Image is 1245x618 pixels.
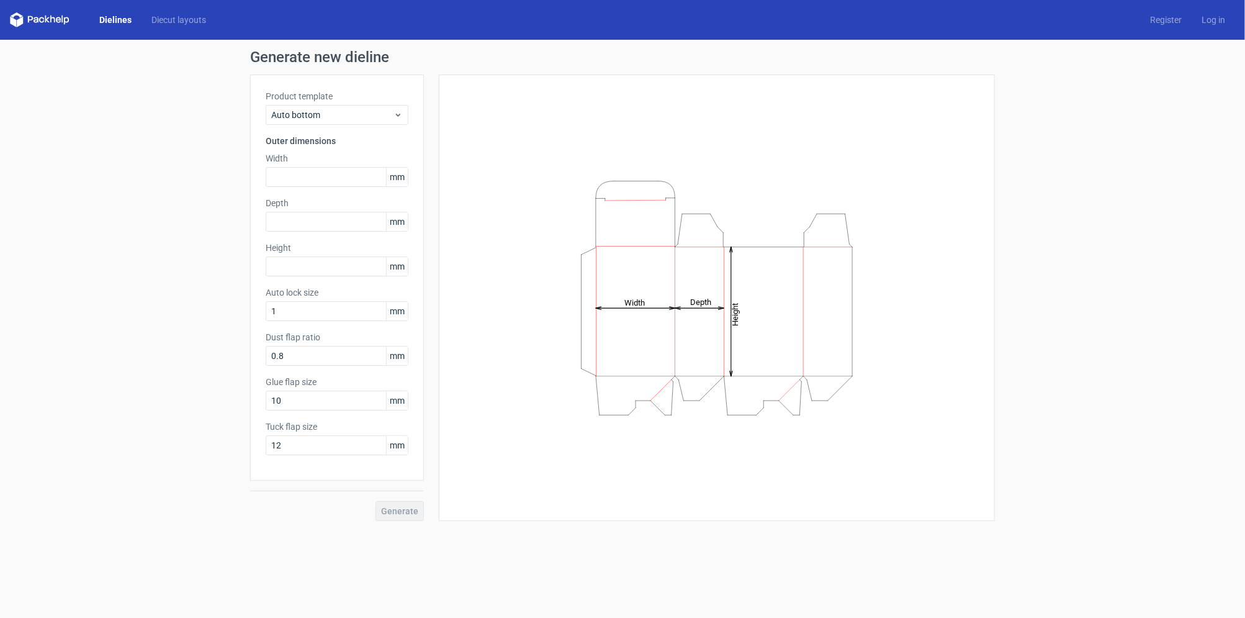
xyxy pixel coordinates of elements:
[266,135,408,147] h3: Outer dimensions
[266,90,408,102] label: Product template
[266,286,408,299] label: Auto lock size
[89,14,142,26] a: Dielines
[266,331,408,343] label: Dust flap ratio
[271,109,393,121] span: Auto bottom
[142,14,216,26] a: Diecut layouts
[266,420,408,433] label: Tuck flap size
[266,242,408,254] label: Height
[1192,14,1235,26] a: Log in
[690,298,711,307] tspan: Depth
[266,376,408,388] label: Glue flap size
[386,257,408,276] span: mm
[625,298,645,307] tspan: Width
[731,302,740,325] tspan: Height
[386,391,408,410] span: mm
[386,436,408,455] span: mm
[266,197,408,209] label: Depth
[1140,14,1192,26] a: Register
[386,302,408,320] span: mm
[386,168,408,186] span: mm
[266,152,408,165] label: Width
[386,347,408,365] span: mm
[250,50,995,65] h1: Generate new dieline
[386,212,408,231] span: mm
